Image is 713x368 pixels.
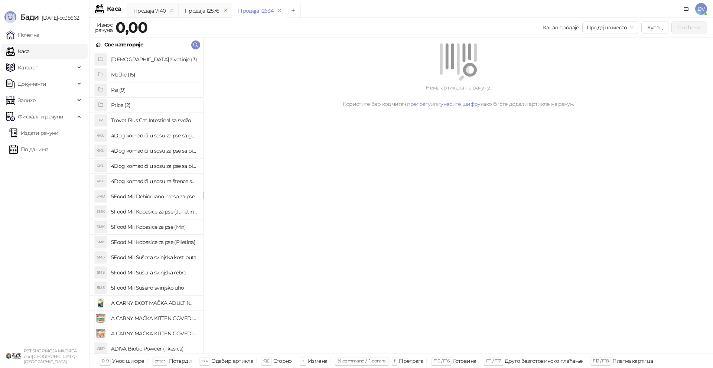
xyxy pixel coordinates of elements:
div: 5MS [95,251,107,263]
h4: 5Food Mil Dehidrirano meso za pse [111,190,197,202]
img: Slika [95,312,107,324]
div: Износ рачуна [94,20,114,35]
span: Продајно место [587,22,634,33]
div: 5MS [95,267,107,279]
h4: [DEMOGRAPHIC_DATA] životinje (3) [111,53,197,65]
h4: 4Dog komadići u sosu za pse sa piletinom (100g) [111,145,197,157]
h4: 4Dog komadići u sosu za pse sa govedinom (100g) [111,130,197,141]
span: F10 / F16 [433,358,449,364]
h4: 5Food Mil Kobasice za pse (Piletina) [111,236,197,248]
span: Документи [18,76,46,91]
div: 5MK [95,206,107,218]
h4: Ptice (2) [111,99,197,111]
div: Готовина [453,356,476,366]
img: 64x64-companyLogo-9f44b8df-f022-41eb-b7d6-300ad218de09.png [6,349,21,364]
img: Slika [95,297,107,309]
span: Каталог [18,60,38,75]
div: 5MD [95,190,107,202]
div: Претрага [399,356,423,366]
span: DV [695,3,707,15]
div: Друго безготовинско плаћање [505,356,583,366]
span: ↑/↓ [202,358,208,364]
h4: Mačke (15) [111,69,197,81]
div: 4KU [95,130,107,141]
span: f [394,358,395,364]
a: По данима [9,142,48,157]
span: + [302,358,304,364]
h4: 4Dog komadići u sosu za pse sa piletinom i govedinom (4x100g) [111,160,197,172]
div: Измена [308,356,327,366]
button: Add tab [286,3,301,18]
h4: 5Food Mil Sušena svinjska kost buta [111,251,197,263]
span: ⌘ command / ⌃ control [337,358,387,364]
span: enter [154,358,165,364]
a: унесите шифру [440,101,481,107]
h4: Trovet Plus Cat Intestinal sa svežom ribom (85g) [111,114,197,126]
button: remove [167,7,177,14]
div: 5MK [95,236,107,248]
a: Почетна [6,27,39,42]
h4: Psi (9) [111,84,197,96]
span: ⌫ [263,358,269,364]
h4: A CARNY EXOT MAČKA ADULT NOJ 85g [111,297,197,309]
h4: 4Dog komadići u sosu za štence sa piletinom (100g) [111,175,197,187]
span: F12 / F18 [593,358,609,364]
div: TP [95,114,107,126]
button: remove [221,7,231,14]
div: Потврди [169,356,192,366]
span: Залихе [18,93,36,108]
span: Бади [20,13,39,22]
a: претрагу [407,101,430,107]
h4: A CARNY MAČKA KITTEN GOVEDINA,TELETINA I PILETINA 200g [111,328,197,339]
div: ABP [95,343,107,355]
a: Издати рачуни [9,126,59,140]
div: Каса [107,6,121,12]
h4: ADIVA Biotic Powder (1 kesica) [111,343,197,355]
div: 5MS [95,282,107,294]
div: Продаја 12576 [185,7,219,15]
div: 4KU [95,175,107,187]
div: Канал продаје [543,23,579,32]
button: Плаћање [671,22,707,33]
div: Платна картица [612,356,653,366]
div: 5MK [95,221,107,233]
h4: 5Food Mil Sušeno svinjsko uho [111,282,197,294]
div: Сторно [273,356,292,366]
a: Каса [6,44,29,59]
img: Slika [95,328,107,339]
span: [DATE]-cc35662 [39,14,79,21]
h4: 5Food Mil Kobasice za pse (Junetina) [111,206,197,218]
a: Документација [680,3,692,15]
div: 4KU [95,160,107,172]
div: Продаја 12634 [238,7,273,15]
span: Фискални рачуни [18,109,63,124]
span: F11 / F17 [486,358,501,364]
small: PET SHOP MOJA MAČKICA doo [GEOGRAPHIC_DATA]-[GEOGRAPHIC_DATA] [24,348,77,364]
h4: 5Food Mil Kobasice za pse (Mix) [111,221,197,233]
div: Нема артикала на рачуну. Користите бар код читач, или како бисте додали артикле на рачун. [212,84,704,108]
button: Купац [641,22,669,33]
div: 4KU [95,145,107,157]
strong: 0,00 [115,18,147,36]
div: Продаја 7140 [133,7,166,15]
h4: 5Food Mil Sušena svinjska rebra [111,267,197,279]
div: Све категорије [104,40,143,49]
img: Logo [4,11,16,23]
span: 0-9 [102,358,108,364]
div: Унос шифре [112,356,144,366]
button: remove [275,7,284,14]
div: Одабир артикла [211,356,253,366]
div: grid [89,52,203,354]
h4: A CARNY MAČKA KITTEN GOVEDINA,PILETINA I ZEC 200g [111,312,197,324]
